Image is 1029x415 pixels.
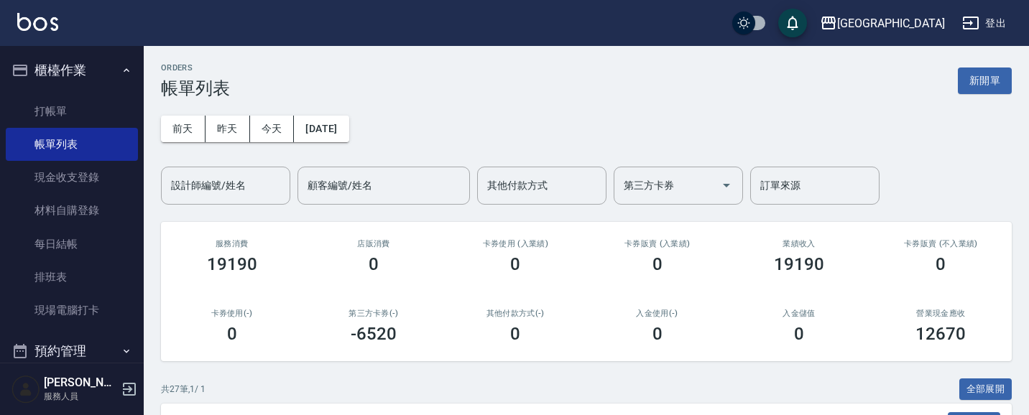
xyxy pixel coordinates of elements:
h2: 第三方卡券(-) [320,309,427,318]
button: [GEOGRAPHIC_DATA] [814,9,951,38]
h2: 營業現金應收 [887,309,995,318]
h2: 卡券使用 (入業績) [462,239,569,248]
h3: 0 [936,254,946,274]
h2: 入金儲值 [745,309,852,318]
h3: 服務消費 [178,239,285,248]
a: 打帳單 [6,95,138,128]
h3: 19190 [774,254,824,274]
button: save [778,9,807,37]
h2: 店販消費 [320,239,427,248]
h2: 卡券使用(-) [178,309,285,318]
h3: 0 [227,324,237,344]
button: [DATE] [294,116,349,142]
h2: 卡券販賣 (入業績) [604,239,711,248]
img: Person [11,375,40,404]
button: 新開單 [958,67,1012,94]
h2: ORDERS [161,63,230,73]
h2: 業績收入 [745,239,852,248]
a: 新開單 [958,73,1012,87]
h3: 帳單列表 [161,78,230,98]
h2: 卡券販賣 (不入業績) [887,239,995,248]
div: [GEOGRAPHIC_DATA] [837,14,945,32]
button: 全部展開 [959,378,1012,401]
a: 現場電腦打卡 [6,294,138,327]
a: 現金收支登錄 [6,161,138,194]
p: 服務人員 [44,390,117,403]
button: 前天 [161,116,206,142]
a: 帳單列表 [6,128,138,161]
button: 登出 [956,10,1012,37]
button: 今天 [250,116,295,142]
button: 昨天 [206,116,250,142]
h3: 0 [510,324,520,344]
h3: 19190 [207,254,257,274]
h5: [PERSON_NAME] [44,376,117,390]
img: Logo [17,13,58,31]
h2: 其他付款方式(-) [462,309,569,318]
h3: -6520 [351,324,397,344]
a: 每日結帳 [6,228,138,261]
h2: 入金使用(-) [604,309,711,318]
button: Open [715,174,738,197]
h3: 0 [369,254,379,274]
a: 排班表 [6,261,138,294]
a: 材料自購登錄 [6,194,138,227]
h3: 0 [652,324,663,344]
h3: 0 [794,324,804,344]
h3: 0 [652,254,663,274]
h3: 0 [510,254,520,274]
button: 櫃檯作業 [6,52,138,89]
button: 預約管理 [6,332,138,370]
h3: 12670 [915,324,966,344]
p: 共 27 筆, 1 / 1 [161,383,206,396]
